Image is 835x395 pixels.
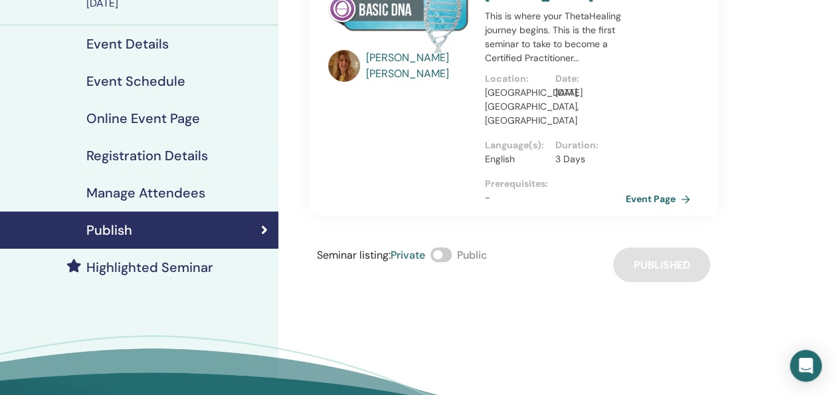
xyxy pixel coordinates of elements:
img: default.jpg [328,50,360,82]
p: - [485,191,626,205]
p: English [485,152,547,166]
p: Date : [555,72,618,86]
h4: Registration Details [86,148,208,164]
h4: Event Schedule [86,73,185,89]
a: Event Page [626,189,696,209]
span: Seminar listing : [317,248,391,262]
h4: Event Details [86,36,169,52]
div: Open Intercom Messenger [790,350,822,382]
p: [DATE] [555,86,618,100]
h4: Highlighted Seminar [86,259,213,275]
p: Prerequisites : [485,177,626,191]
h4: Publish [86,222,132,238]
h4: Online Event Page [86,110,200,126]
p: 3 Days [555,152,618,166]
h4: Manage Attendees [86,185,205,201]
p: Location : [485,72,547,86]
p: This is where your ThetaHealing journey begins. This is the first seminar to take to become a Cer... [485,9,626,65]
span: Public [457,248,487,262]
p: Language(s) : [485,138,547,152]
p: Duration : [555,138,618,152]
p: [GEOGRAPHIC_DATA], [GEOGRAPHIC_DATA], [GEOGRAPHIC_DATA] [485,86,547,128]
span: Private [391,248,425,262]
a: [PERSON_NAME] [PERSON_NAME] [366,50,472,82]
